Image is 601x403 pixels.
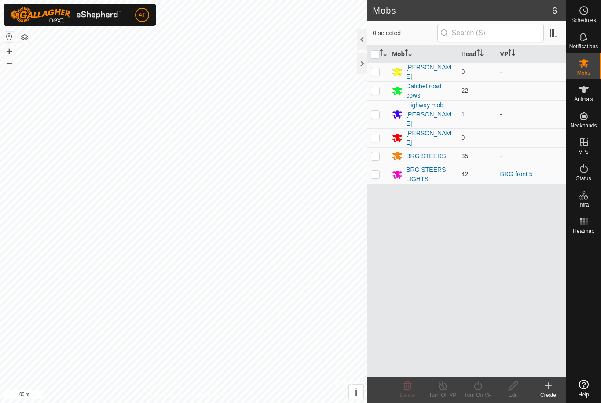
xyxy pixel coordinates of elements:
span: Infra [578,202,589,207]
th: VP [497,46,566,63]
th: Head [458,46,497,63]
span: i [355,386,358,398]
span: 0 [462,68,465,75]
img: Gallagher Logo [11,7,121,23]
span: Help [578,392,589,397]
span: 35 [462,152,469,160]
span: 6 [552,4,557,17]
div: Highway mob [PERSON_NAME] [406,101,454,128]
div: Turn Off VP [425,391,460,399]
th: Mob [388,46,458,63]
div: BRG STEERS LIGHTS [406,165,454,184]
div: Edit [495,391,531,399]
div: [PERSON_NAME] [406,63,454,81]
span: 1 [462,111,465,118]
div: [PERSON_NAME] [406,129,454,147]
button: i [349,385,363,399]
span: VPs [579,149,588,155]
a: Privacy Policy [149,392,182,399]
span: 0 [462,134,465,141]
td: - [497,128,566,147]
button: – [4,58,15,68]
input: Search (S) [437,24,544,42]
p-sorticon: Activate to sort [405,51,412,58]
span: Mobs [577,70,590,76]
span: 42 [462,171,469,178]
p-sorticon: Activate to sort [380,51,387,58]
td: - [497,147,566,165]
div: Datchet road cows [406,82,454,100]
span: 22 [462,87,469,94]
a: BRG front 5 [500,171,533,178]
span: Neckbands [570,123,597,128]
span: Status [576,176,591,181]
div: Create [531,391,566,399]
a: Contact Us [192,392,218,399]
span: 0 selected [373,29,437,38]
span: Delete [400,392,415,398]
span: Animals [574,97,593,102]
button: Reset Map [4,32,15,42]
span: Notifications [569,44,598,49]
a: Help [566,376,601,401]
button: Map Layers [19,32,30,43]
span: Schedules [571,18,596,23]
td: - [497,100,566,128]
td: - [497,81,566,100]
div: BRG STEERS [406,152,446,161]
span: AT [139,11,146,20]
button: + [4,46,15,57]
td: - [497,62,566,81]
h2: Mobs [373,5,552,16]
div: Turn On VP [460,391,495,399]
p-sorticon: Activate to sort [476,51,484,58]
span: Heatmap [573,229,594,234]
p-sorticon: Activate to sort [508,51,515,58]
